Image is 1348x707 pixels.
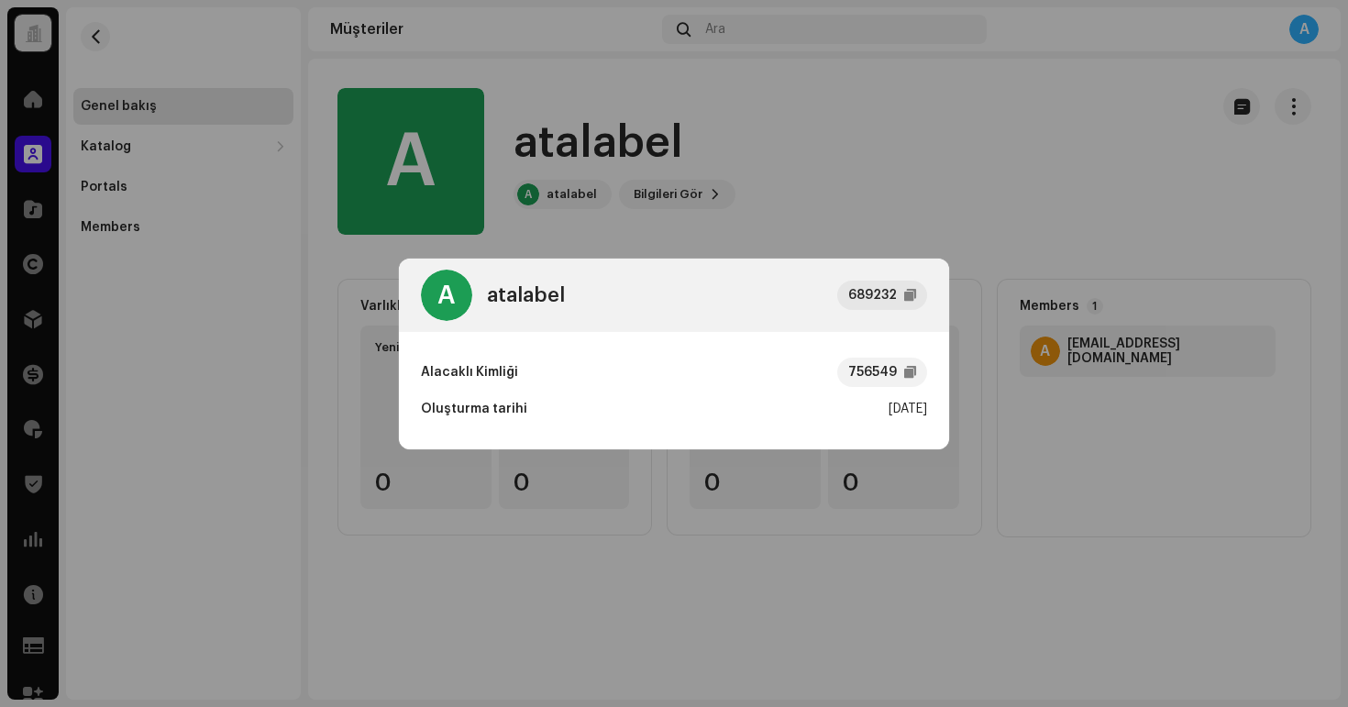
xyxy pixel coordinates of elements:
[848,354,897,391] div: 756549
[889,391,927,427] div: [DATE]
[421,270,472,321] div: A
[487,284,565,306] div: atalabel
[421,354,518,391] div: Alacaklı Kimliği
[421,391,527,427] div: Oluşturma tarihi
[848,284,897,306] div: 689232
